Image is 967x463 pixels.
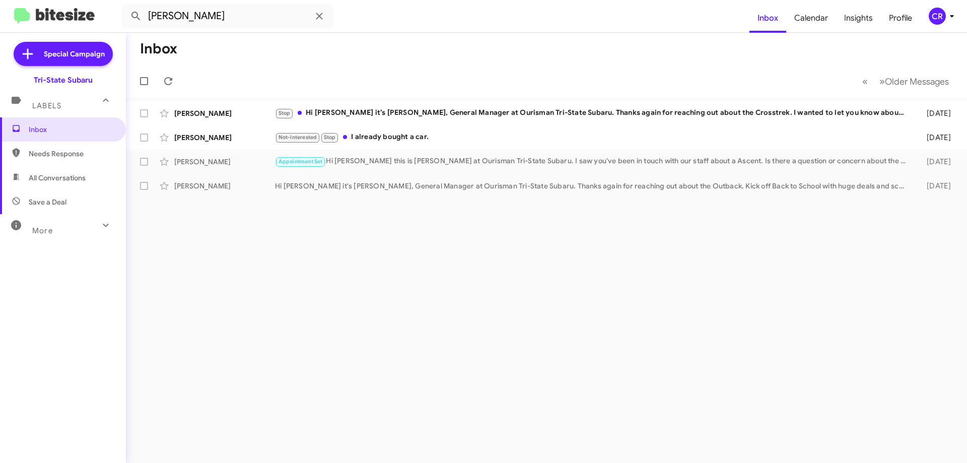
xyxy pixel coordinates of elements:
[275,107,911,119] div: Hi [PERSON_NAME] it’s [PERSON_NAME], General Manager at Ourisman Tri-State Subaru. Thanks again f...
[14,42,113,66] a: Special Campaign
[275,131,911,143] div: I already bought a car.
[324,134,336,141] span: Stop
[174,157,275,167] div: [PERSON_NAME]
[32,101,61,110] span: Labels
[929,8,946,25] div: CR
[786,4,836,33] a: Calendar
[911,133,959,143] div: [DATE]
[920,8,956,25] button: CR
[881,4,920,33] a: Profile
[749,4,786,33] a: Inbox
[862,75,868,88] span: «
[857,71,955,92] nav: Page navigation example
[29,124,114,135] span: Inbox
[911,108,959,118] div: [DATE]
[32,226,53,235] span: More
[34,75,93,85] div: Tri-State Subaru
[279,158,323,165] span: Appointment Set
[879,75,885,88] span: »
[275,181,911,191] div: Hi [PERSON_NAME] it's [PERSON_NAME], General Manager at Ourisman Tri-State Subaru. Thanks again f...
[279,134,317,141] span: Not-Interested
[174,181,275,191] div: [PERSON_NAME]
[911,181,959,191] div: [DATE]
[122,4,333,28] input: Search
[856,71,874,92] button: Previous
[275,156,911,167] div: Hi [PERSON_NAME] this is [PERSON_NAME] at Ourisman Tri-State Subaru. I saw you've been in touch w...
[873,71,955,92] button: Next
[29,149,114,159] span: Needs Response
[29,197,66,207] span: Save a Deal
[174,108,275,118] div: [PERSON_NAME]
[279,110,291,116] span: Stop
[44,49,105,59] span: Special Campaign
[140,41,177,57] h1: Inbox
[836,4,881,33] a: Insights
[911,157,959,167] div: [DATE]
[29,173,86,183] span: All Conversations
[885,76,949,87] span: Older Messages
[174,133,275,143] div: [PERSON_NAME]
